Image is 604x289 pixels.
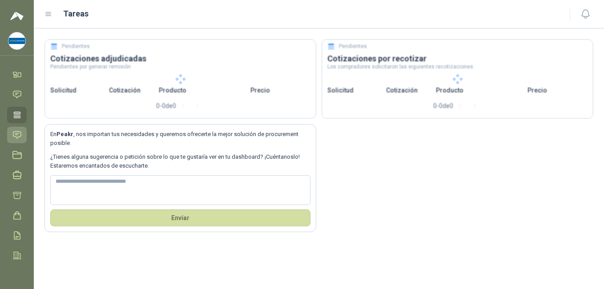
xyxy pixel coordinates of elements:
[63,8,89,20] h1: Tareas
[50,209,310,226] button: Envíar
[50,153,310,171] p: ¿Tienes alguna sugerencia o petición sobre lo que te gustaría ver en tu dashboard? ¡Cuéntanoslo! ...
[56,131,73,137] b: Peakr
[10,11,24,21] img: Logo peakr
[50,130,310,148] p: En , nos importan tus necesidades y queremos ofrecerte la mejor solución de procurement posible.
[8,32,25,49] img: Company Logo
